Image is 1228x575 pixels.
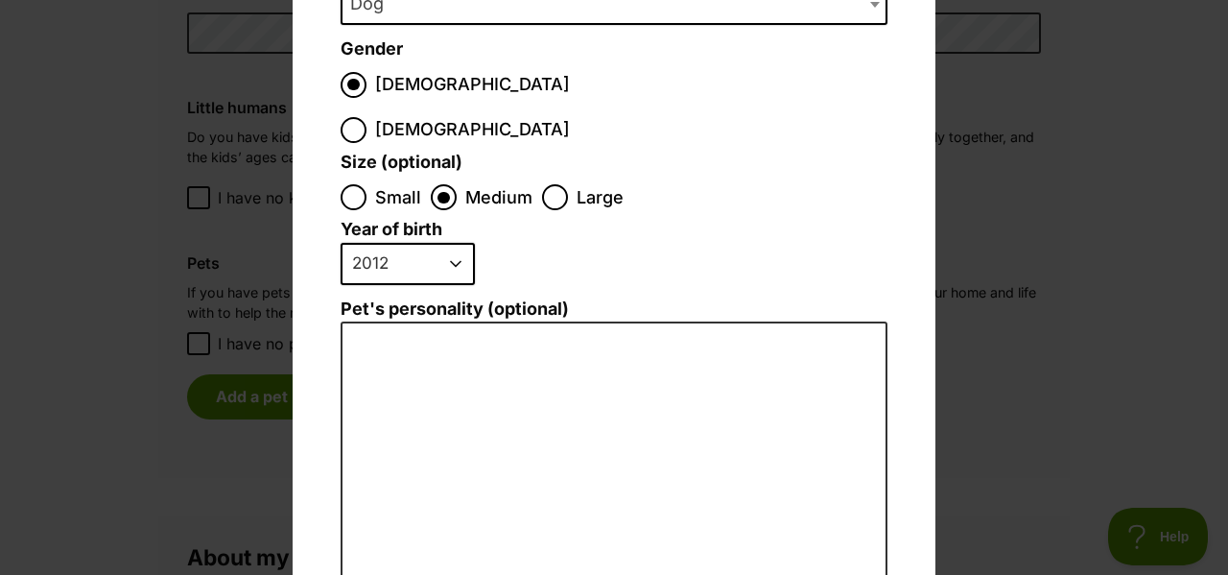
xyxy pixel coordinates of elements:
[341,220,442,240] label: Year of birth
[375,184,421,210] span: Small
[375,117,570,143] span: [DEMOGRAPHIC_DATA]
[341,39,403,60] label: Gender
[341,153,462,173] label: Size (optional)
[465,184,532,210] span: Medium
[577,184,624,210] span: Large
[341,299,887,320] label: Pet's personality (optional)
[375,72,570,98] span: [DEMOGRAPHIC_DATA]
